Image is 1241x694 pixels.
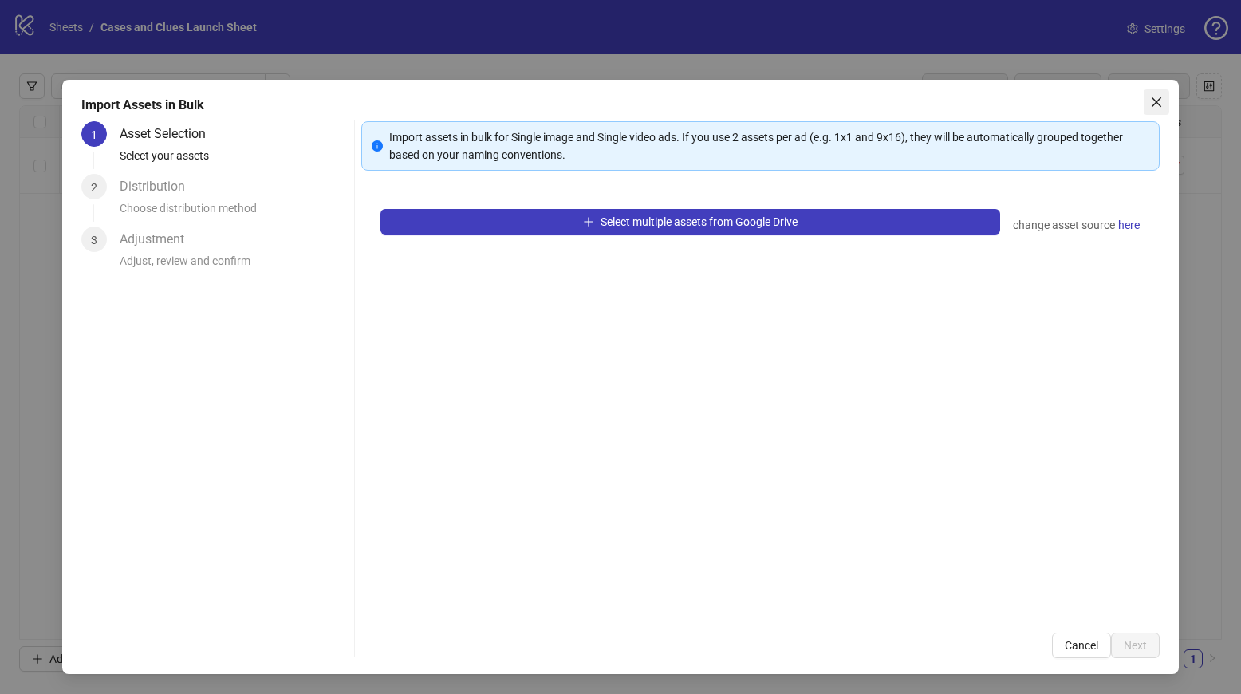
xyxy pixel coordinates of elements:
[91,234,97,246] span: 3
[1013,215,1141,235] div: change asset source
[91,181,97,194] span: 2
[1052,633,1111,658] button: Cancel
[380,209,1001,235] button: Select multiple assets from Google Drive
[120,199,348,227] div: Choose distribution method
[120,121,219,147] div: Asset Selection
[1144,89,1169,115] button: Close
[120,252,348,279] div: Adjust, review and confirm
[81,96,1160,115] div: Import Assets in Bulk
[120,147,348,174] div: Select your assets
[120,174,198,199] div: Distribution
[1117,215,1141,235] a: here
[372,140,383,152] span: info-circle
[389,128,1150,164] div: Import assets in bulk for Single image and Single video ads. If you use 2 assets per ad (e.g. 1x1...
[583,216,594,227] span: plus
[1111,633,1160,658] button: Next
[601,215,798,228] span: Select multiple assets from Google Drive
[1118,216,1140,234] span: here
[1150,96,1163,108] span: close
[1065,639,1098,652] span: Cancel
[120,227,197,252] div: Adjustment
[91,128,97,141] span: 1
